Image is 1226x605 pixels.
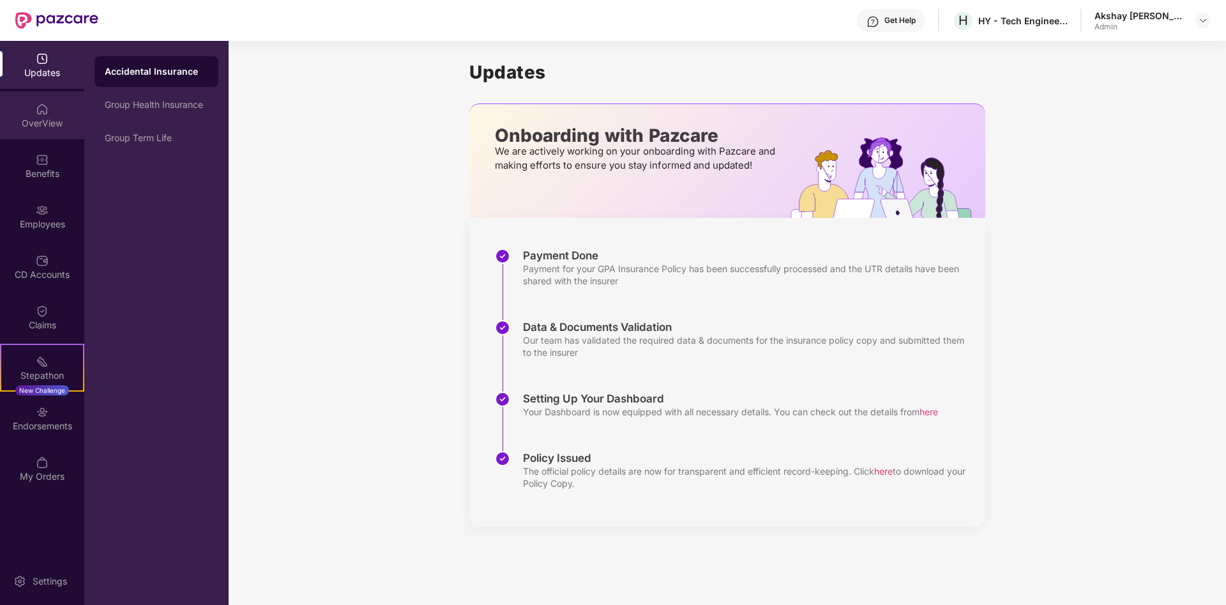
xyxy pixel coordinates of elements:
[495,392,510,407] img: svg+xml;base64,PHN2ZyBpZD0iU3RlcC1Eb25lLTMyeDMyIiB4bWxucz0iaHR0cDovL3d3dy53My5vcmcvMjAwMC9zdmciIH...
[36,153,49,166] img: svg+xml;base64,PHN2ZyBpZD0iQmVuZWZpdHMiIHhtbG5zPSJodHRwOi8vd3d3LnczLm9yZy8yMDAwL3N2ZyIgd2lkdGg9Ij...
[15,385,69,395] div: New Challenge
[523,451,972,465] div: Policy Issued
[13,575,26,588] img: svg+xml;base64,PHN2ZyBpZD0iU2V0dGluZy0yMHgyMCIgeG1sbnM9Imh0dHA6Ly93d3cudzMub3JnLzIwMDAvc3ZnIiB3aW...
[105,133,208,143] div: Group Term Life
[1,369,83,382] div: Stepathon
[36,355,49,368] img: svg+xml;base64,PHN2ZyB4bWxucz0iaHR0cDovL3d3dy53My5vcmcvMjAwMC9zdmciIHdpZHRoPSIyMSIgaGVpZ2h0PSIyMC...
[1094,10,1184,22] div: Akshay [PERSON_NAME]
[523,406,938,418] div: Your Dashboard is now equipped with all necessary details. You can check out the details from
[495,320,510,335] img: svg+xml;base64,PHN2ZyBpZD0iU3RlcC1Eb25lLTMyeDMyIiB4bWxucz0iaHR0cDovL3d3dy53My5vcmcvMjAwMC9zdmciIH...
[884,15,916,26] div: Get Help
[874,466,893,477] span: here
[791,137,985,218] img: hrOnboarding
[919,406,938,417] span: here
[36,103,49,116] img: svg+xml;base64,PHN2ZyBpZD0iSG9tZSIgeG1sbnM9Imh0dHA6Ly93d3cudzMub3JnLzIwMDAvc3ZnIiB3aWR0aD0iMjAiIG...
[105,65,208,78] div: Accidental Insurance
[523,320,972,334] div: Data & Documents Validation
[523,465,972,489] div: The official policy details are now for transparent and efficient record-keeping. Click to downlo...
[523,334,972,358] div: Our team has validated the required data & documents for the insurance policy copy and submitted ...
[495,249,510,264] img: svg+xml;base64,PHN2ZyBpZD0iU3RlcC1Eb25lLTMyeDMyIiB4bWxucz0iaHR0cDovL3d3dy53My5vcmcvMjAwMC9zdmciIH...
[29,575,71,588] div: Settings
[105,100,208,110] div: Group Health Insurance
[978,15,1068,27] div: HY - Tech Engineers Limited
[495,144,779,172] p: We are actively working on your onboarding with Pazcare and making efforts to ensure you stay inf...
[495,451,510,466] img: svg+xml;base64,PHN2ZyBpZD0iU3RlcC1Eb25lLTMyeDMyIiB4bWxucz0iaHR0cDovL3d3dy53My5vcmcvMjAwMC9zdmciIH...
[958,13,968,28] span: H
[523,392,938,406] div: Setting Up Your Dashboard
[495,130,779,141] p: Onboarding with Pazcare
[1198,15,1208,26] img: svg+xml;base64,PHN2ZyBpZD0iRHJvcGRvd24tMzJ4MzIiIHhtbG5zPSJodHRwOi8vd3d3LnczLm9yZy8yMDAwL3N2ZyIgd2...
[15,12,98,29] img: New Pazcare Logo
[867,15,879,28] img: svg+xml;base64,PHN2ZyBpZD0iSGVscC0zMngzMiIgeG1sbnM9Imh0dHA6Ly93d3cudzMub3JnLzIwMDAvc3ZnIiB3aWR0aD...
[36,406,49,418] img: svg+xml;base64,PHN2ZyBpZD0iRW5kb3JzZW1lbnRzIiB4bWxucz0iaHR0cDovL3d3dy53My5vcmcvMjAwMC9zdmciIHdpZH...
[469,61,985,83] h1: Updates
[36,305,49,318] img: svg+xml;base64,PHN2ZyBpZD0iQ2xhaW0iIHhtbG5zPSJodHRwOi8vd3d3LnczLm9yZy8yMDAwL3N2ZyIgd2lkdGg9IjIwIi...
[36,456,49,469] img: svg+xml;base64,PHN2ZyBpZD0iTXlfT3JkZXJzIiBkYXRhLW5hbWU9Ik15IE9yZGVycyIgeG1sbnM9Imh0dHA6Ly93d3cudz...
[523,249,972,263] div: Payment Done
[36,204,49,217] img: svg+xml;base64,PHN2ZyBpZD0iRW1wbG95ZWVzIiB4bWxucz0iaHR0cDovL3d3dy53My5vcmcvMjAwMC9zdmciIHdpZHRoPS...
[1094,22,1184,32] div: Admin
[523,263,972,287] div: Payment for your GPA Insurance Policy has been successfully processed and the UTR details have be...
[36,52,49,65] img: svg+xml;base64,PHN2ZyBpZD0iVXBkYXRlZCIgeG1sbnM9Imh0dHA6Ly93d3cudzMub3JnLzIwMDAvc3ZnIiB3aWR0aD0iMj...
[36,254,49,267] img: svg+xml;base64,PHN2ZyBpZD0iQ0RfQWNjb3VudHMiIGRhdGEtbmFtZT0iQ0QgQWNjb3VudHMiIHhtbG5zPSJodHRwOi8vd3...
